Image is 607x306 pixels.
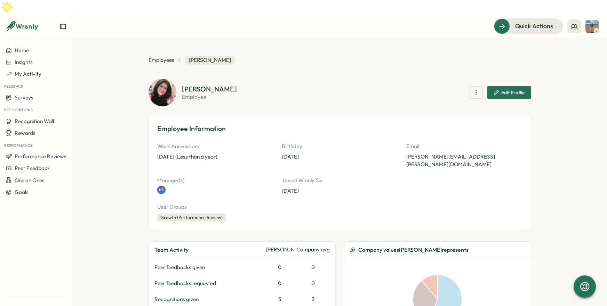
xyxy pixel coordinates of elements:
div: 0 [296,280,330,287]
p: [DATE] [282,187,398,195]
p: employee [182,94,237,99]
div: Team Activity [154,245,263,254]
span: Surveys [15,94,33,101]
div: Growth (Performance Review) [157,214,226,222]
h2: [PERSON_NAME] [182,86,237,92]
span: One on Ones [15,177,45,184]
h3: Employee Information [157,123,522,134]
span: Edit Profile [501,90,525,95]
p: [DATE] (Less than a year) [157,153,273,161]
span: Goals [15,189,29,195]
img: Emily Rowe [149,79,176,106]
div: 0 [266,280,294,287]
p: Work Anniversary [157,143,273,150]
div: [PERSON_NAME] [266,246,294,253]
span: Peer Feedback [15,165,50,171]
p: [DATE] [282,153,398,161]
span: Recognition Wall [15,118,54,124]
span: Quick Actions [515,22,553,31]
p: User Groups [157,203,522,211]
span: Rewards [15,130,35,136]
button: Edit Profile [487,86,531,99]
div: 3 [296,296,330,303]
span: [PERSON_NAME] [185,56,235,65]
div: 3 [266,296,294,303]
button: Expand sidebar [59,23,66,30]
div: 0 [296,264,330,271]
div: 0 [266,264,294,271]
span: Performance Reviews [15,153,66,160]
p: Email [406,143,522,150]
img: Hannah Rachael Smith [585,20,599,33]
p: [PERSON_NAME][EMAIL_ADDRESS][PERSON_NAME][DOMAIN_NAME] [406,153,522,168]
div: Company avg [296,246,330,253]
span: Home [15,47,29,54]
span: Insights [15,59,33,65]
div: Recognitions given [154,296,263,303]
div: Peer feedbacks requested [154,280,263,287]
p: Joined Wrenly On [282,177,398,184]
span: Company values [PERSON_NAME] represents [358,245,469,254]
span: My Activity [15,71,41,77]
div: Peer feedbacks given [154,264,263,271]
button: Quick Actions [494,18,563,34]
a: Employees [149,56,174,64]
p: Birthday [282,143,398,150]
p: Manager(s) [157,177,273,184]
a: HR [157,186,166,194]
span: HR [159,187,163,192]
